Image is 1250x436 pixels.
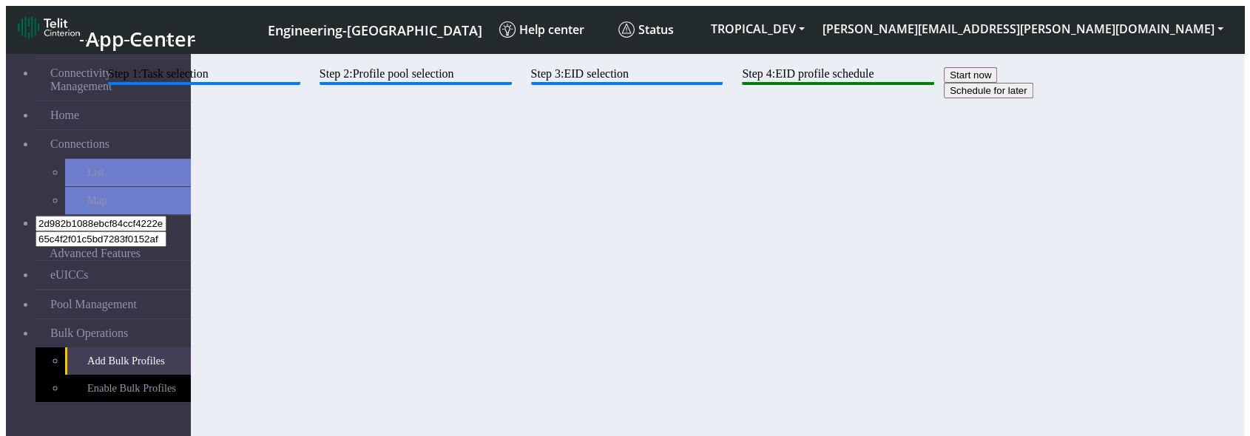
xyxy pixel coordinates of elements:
[65,375,191,402] a: Enable Bulk Profiles
[18,16,80,39] img: logo-telit-cinterion-gw-new.png
[87,194,107,207] span: Map
[499,21,516,38] img: knowledge.svg
[50,247,141,260] span: Advanced Features
[531,67,723,85] btn: Step 3: EID selection
[36,130,191,158] a: Connections
[618,21,635,38] img: status.svg
[267,16,482,43] a: Your current platform instance
[702,16,814,42] button: TROPICAL_DEV
[36,290,191,319] a: Pool Management
[320,67,512,85] btn: Step 2: Profile pool selection
[50,327,128,340] span: Bulk Operations
[18,12,193,47] a: App Center
[618,21,674,38] span: Status
[493,16,612,44] a: Help center
[65,347,191,375] a: Add Bulk Profiles
[742,67,934,85] btn: Step 4: EID profile schedule
[499,21,584,38] span: Help center
[36,59,191,101] a: Connectivity Management
[108,67,300,85] btn: Step 1: Task selection
[65,159,191,186] a: List
[87,166,104,179] span: List
[36,261,191,289] a: eUICCs
[944,67,997,83] button: Start now
[65,187,191,214] a: Map
[944,83,1033,98] button: Schedule for later
[98,54,1059,67] div: Add Bulk Profiles
[50,137,109,151] span: Connections
[36,101,191,129] a: Home
[268,21,482,39] span: Engineering-[GEOGRAPHIC_DATA]
[814,16,1232,42] button: [PERSON_NAME][EMAIL_ADDRESS][PERSON_NAME][DOMAIN_NAME]
[612,16,702,44] a: Status
[36,319,191,347] a: Bulk Operations
[86,25,195,52] span: App Center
